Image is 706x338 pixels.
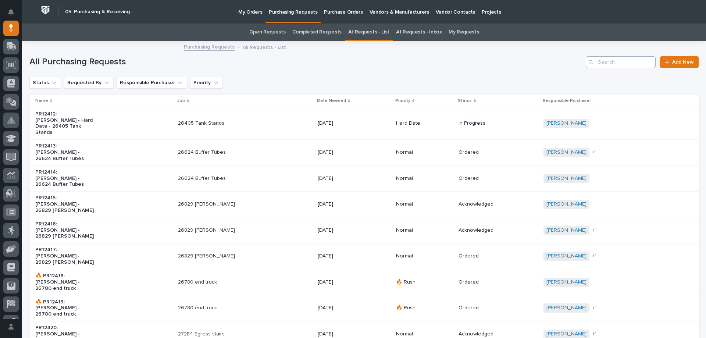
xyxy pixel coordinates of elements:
tr: 🔥 PR12418: [PERSON_NAME] - 26780 end truck26780 end truck[DATE]🔥 RushOrdered[PERSON_NAME] [29,269,699,295]
a: [PERSON_NAME] [546,331,586,337]
a: [PERSON_NAME] [546,120,586,127]
p: 🔥 PR12418: [PERSON_NAME] - 26780 end truck [35,273,97,291]
p: 27284 Egress stairs [178,331,239,337]
p: Normal [396,227,453,234]
p: PR12414: [PERSON_NAME] - 26624 Buffer Tubes [35,169,97,188]
tr: PR12414: [PERSON_NAME] - 26624 Buffer Tubes26624 Buffer Tubes[DATE]NormalOrdered[PERSON_NAME] [29,166,699,192]
tr: 🔥 PR12419: [PERSON_NAME] - 26780 end truck26780 end truck[DATE]🔥 RushOrdered[PERSON_NAME] +1 [29,295,699,321]
p: Normal [396,201,453,207]
p: [DATE] [318,331,379,337]
p: Hard Date [396,120,453,127]
tr: PR12417: [PERSON_NAME] - 26829 [PERSON_NAME]26829 [PERSON_NAME][DATE]NormalOrdered[PERSON_NAME] +1 [29,243,699,269]
h2: 05. Purchasing & Receiving [65,9,130,15]
span: + 1 [592,228,596,232]
a: My Requests [449,24,479,41]
p: PR12415: [PERSON_NAME] - 26829 [PERSON_NAME] [35,195,97,213]
a: [PERSON_NAME] [546,149,586,156]
p: 26780 end truck [178,305,239,311]
p: [DATE] [318,201,379,207]
p: Acknowledged [459,201,520,207]
button: Responsible Purchaser [117,77,187,89]
a: [PERSON_NAME] [546,305,586,311]
button: Notifications [3,4,19,20]
p: In Progress [459,120,520,127]
p: 26405 Tank Stands [178,120,239,127]
p: [DATE] [318,149,379,156]
p: 26624 Buffer Tubes [178,149,239,156]
p: Responsible Purchaser [543,97,591,105]
p: PR12417: [PERSON_NAME] - 26829 [PERSON_NAME] [35,247,97,265]
p: 26829 [PERSON_NAME] [178,227,239,234]
span: + 1 [592,306,596,310]
p: All Requests - List [243,43,286,51]
p: Date Needed [317,97,346,105]
p: 26829 [PERSON_NAME] [178,253,239,259]
button: Requested By [64,77,114,89]
p: [DATE] [318,175,379,182]
p: 26780 end truck [178,279,239,285]
a: [PERSON_NAME] [546,253,586,259]
p: Normal [396,253,453,259]
tr: PR12413: [PERSON_NAME] - 26624 Buffer Tubes26624 Buffer Tubes[DATE]NormalOrdered[PERSON_NAME] +1 [29,139,699,166]
p: Ordered [459,305,520,311]
a: Open Requests [249,24,286,41]
p: 26624 Buffer Tubes [178,175,239,182]
span: + 1 [592,150,596,154]
button: Priority [190,77,223,89]
tr: PR12415: [PERSON_NAME] - 26829 [PERSON_NAME]26829 [PERSON_NAME][DATE]NormalAcknowledged[PERSON_NAME] [29,191,699,217]
p: Job [177,97,185,105]
p: PR12413: [PERSON_NAME] - 26624 Buffer Tubes [35,143,97,161]
p: Normal [396,149,453,156]
p: Ordered [459,279,520,285]
button: Status [29,77,61,89]
p: Acknowledged [459,331,520,337]
p: [DATE] [318,305,379,311]
p: Ordered [459,175,520,182]
p: PR12412: [PERSON_NAME] - Hard Date - 26405 Tank Stands [35,111,97,136]
tr: PR12412: [PERSON_NAME] - Hard Date - 26405 Tank Stands26405 Tank Stands[DATE]Hard DateIn Progress... [29,107,699,139]
p: 🔥 PR12419: [PERSON_NAME] - 26780 end truck [35,299,97,317]
p: Ordered [459,149,520,156]
p: [DATE] [318,253,379,259]
input: Search [586,56,656,68]
p: 🔥 Rush [396,279,453,285]
p: Acknowledged [459,227,520,234]
a: All Requests - List [348,24,389,41]
tr: PR12416: [PERSON_NAME] - 26829 [PERSON_NAME]26829 [PERSON_NAME][DATE]NormalAcknowledged[PERSON_NA... [29,217,699,243]
p: Priority [395,97,410,105]
img: Workspace Logo [39,3,52,17]
p: Normal [396,175,453,182]
p: Name [35,97,48,105]
p: [DATE] [318,120,379,127]
h1: All Purchasing Requests [29,57,583,67]
a: [PERSON_NAME] [546,279,586,285]
p: 26829 [PERSON_NAME] [178,201,239,207]
div: Notifications [9,9,19,21]
span: Add New [672,60,694,65]
p: [DATE] [318,227,379,234]
span: + 1 [592,254,596,258]
a: [PERSON_NAME] [546,227,586,234]
p: Normal [396,331,453,337]
p: [DATE] [318,279,379,285]
p: Ordered [459,253,520,259]
p: 🔥 Rush [396,305,453,311]
a: [PERSON_NAME] [546,175,586,182]
a: [PERSON_NAME] [546,201,586,207]
span: + 1 [592,332,596,336]
a: All Requests - Inbox [396,24,442,41]
a: Purchasing Requests [184,42,235,51]
a: Add New [660,56,699,68]
p: Status [458,97,472,105]
p: PR12416: [PERSON_NAME] - 26829 [PERSON_NAME] [35,221,97,239]
a: Completed Requests [292,24,342,41]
